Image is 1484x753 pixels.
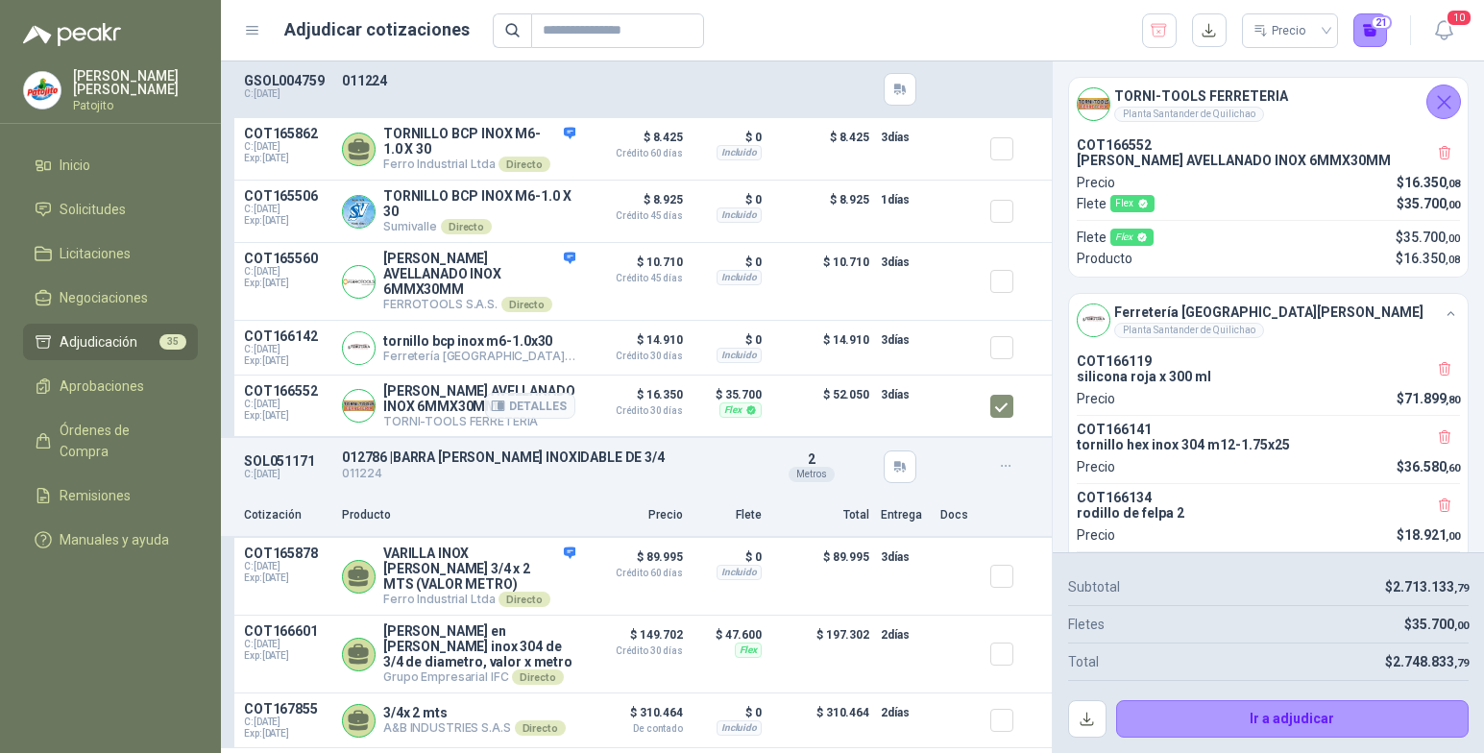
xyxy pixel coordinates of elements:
span: 16.350 [1404,175,1460,190]
p: Sumivalle [383,219,575,234]
p: $ 8.425 [773,126,869,172]
span: Aprobaciones [60,376,144,397]
span: C: [DATE] [244,639,330,650]
p: silicona roja x 300 ml [1077,369,1460,384]
p: TORNILLO BCP INOX M6-1.0 X 30 [383,188,575,219]
p: $ 89.995 [587,546,683,578]
p: Docs [940,506,979,524]
p: Precio [1077,388,1115,409]
p: 3 días [881,328,929,352]
p: $ 35.700 [694,383,762,406]
p: Total [1068,651,1099,672]
p: VARILLA INOX [PERSON_NAME] 3/4 x 2 MTS (VALOR METRO) [383,546,575,592]
span: Crédito 30 días [587,406,683,416]
span: ,00 [1454,619,1469,632]
div: Incluido [717,270,762,285]
p: $ [1396,227,1460,248]
div: Incluido [717,720,762,736]
p: 011224 [342,465,752,483]
p: 011224 [342,73,752,88]
p: COT166552 [1077,137,1460,153]
a: Solicitudes [23,191,198,228]
div: Company LogoFerretería [GEOGRAPHIC_DATA][PERSON_NAME]Planta Santander de Quilichao [1069,294,1468,346]
span: C: [DATE] [244,399,330,410]
p: $ [1404,614,1469,635]
p: tornillo bcp inox m6-1.0x30 [383,333,575,349]
button: 21 [1353,13,1388,48]
div: Planta Santander de Quilichao [1114,323,1264,338]
div: Precio [1253,16,1309,45]
div: Directo [512,669,563,685]
span: Exp: [DATE] [244,278,330,289]
p: $ [1385,576,1469,597]
p: $ [1397,524,1460,546]
img: Logo peakr [23,23,121,46]
p: $ 0 [694,328,762,352]
div: Metros [789,467,835,482]
p: COT166134 [1077,490,1460,505]
span: Exp: [DATE] [244,215,330,227]
span: 10 [1446,9,1472,27]
span: ,00 [1446,199,1460,211]
div: Incluido [717,565,762,580]
p: [PERSON_NAME] AVELLANADO INOX 6MMX30MM [383,383,575,414]
div: Planta Santander de Quilichao [1114,107,1264,122]
p: $ 16.350 [587,383,683,416]
span: Exp: [DATE] [244,410,330,422]
span: Adjudicación [60,331,137,352]
p: Ferretería [GEOGRAPHIC_DATA][PERSON_NAME] [383,349,575,363]
p: $ 310.464 [587,701,683,734]
p: COT165862 [244,126,330,141]
span: Licitaciones [60,243,131,264]
p: Grupo Empresarial IFC [383,669,575,685]
p: Precio [1077,172,1115,193]
img: Company Logo [343,196,375,228]
a: Órdenes de Compra [23,412,198,470]
span: Negociaciones [60,287,148,308]
p: Flete [1077,193,1155,214]
span: ,80 [1446,394,1460,406]
div: Flex [1110,229,1154,246]
button: 10 [1426,13,1461,48]
button: Ir a adjudicar [1116,700,1470,739]
p: $ [1397,193,1460,214]
div: Company LogoTORNI-TOOLS FERRETERIAPlanta Santander de Quilichao [1069,78,1468,130]
a: Aprobaciones [23,368,198,404]
p: COT167855 [244,701,330,717]
span: Crédito 30 días [587,646,683,656]
span: De contado [587,724,683,734]
a: Manuales y ayuda [23,522,198,558]
p: $ 149.702 [587,623,683,656]
p: rodillo de felpa 2 [1077,505,1460,521]
p: Fletes [1068,614,1105,635]
p: $ [1397,172,1460,193]
span: ,60 [1446,462,1460,474]
p: $ 10.710 [773,251,869,312]
p: COT166601 [244,623,330,639]
p: Entrega [881,506,929,524]
p: $ 0 [694,701,762,724]
span: ,79 [1454,582,1469,595]
p: 3 días [881,251,929,274]
p: [PERSON_NAME] AVELLANADO INOX 6MMX30MM [383,251,575,297]
button: Detalles [485,393,575,419]
p: Producto [342,506,575,524]
div: Flex [735,643,762,658]
a: Negociaciones [23,279,198,316]
span: 2.748.833 [1393,654,1469,669]
p: 3 días [881,546,929,569]
p: $ 0 [694,251,762,274]
p: $ 8.925 [587,188,683,221]
p: $ 47.600 [694,623,762,646]
p: $ 0 [694,126,762,149]
img: Company Logo [343,266,375,298]
p: Flete [694,506,762,524]
p: Subtotal [1068,576,1120,597]
p: Precio [587,506,683,524]
p: A&B INDUSTRIES S.A.S [383,720,566,736]
p: [PERSON_NAME] en [PERSON_NAME] inox 304 de 3/4 de diametro, valor x metro [383,623,575,669]
img: Company Logo [343,332,375,364]
img: Company Logo [24,72,61,109]
span: Crédito 60 días [587,569,683,578]
span: 2 [808,451,815,467]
